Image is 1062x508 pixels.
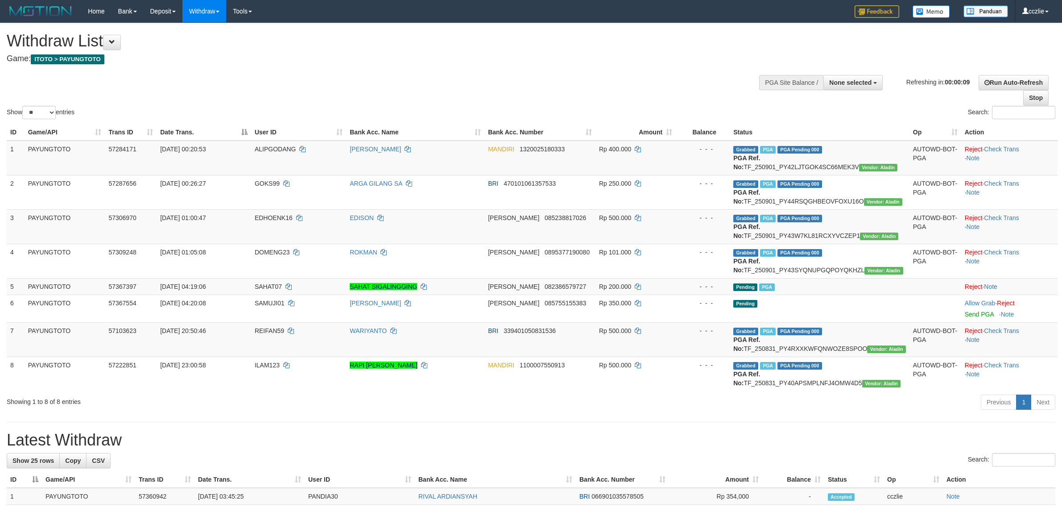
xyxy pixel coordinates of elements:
[415,471,576,488] th: Bank Acc. Name: activate to sort column ascending
[160,362,206,369] span: [DATE] 23:00:58
[961,141,1058,175] td: · ·
[679,361,726,370] div: - - -
[965,249,983,256] a: Reject
[760,249,776,257] span: Marked by cczlie
[488,146,514,153] span: MANDIRI
[1023,90,1049,105] a: Stop
[86,453,111,468] a: CSV
[676,124,730,141] th: Balance
[108,283,136,290] span: 57367397
[913,5,950,18] img: Button%20Memo.svg
[350,249,377,256] a: ROKMAN
[963,5,1008,17] img: panduan.png
[965,362,983,369] a: Reject
[350,214,374,221] a: EDISON
[7,471,42,488] th: ID: activate to sort column descending
[943,471,1055,488] th: Action
[961,124,1058,141] th: Action
[965,311,994,318] a: Send PGA
[92,457,105,464] span: CSV
[997,300,1015,307] a: Reject
[730,357,909,391] td: TF_250831_PY40APSMPLNFJ4OMW4D5
[760,180,776,188] span: Marked by cczlie
[968,106,1055,119] label: Search:
[160,249,206,256] span: [DATE] 01:05:08
[679,179,726,188] div: - - -
[979,75,1049,90] a: Run Auto-Refresh
[733,154,760,171] b: PGA Ref. No:
[965,146,983,153] a: Reject
[864,267,903,275] span: Vendor URL: https://payment4.1velocity.biz
[194,488,305,505] td: [DATE] 03:45:25
[730,141,909,175] td: TF_250901_PY42LJTGOK4SC66MEK3V
[488,327,498,334] span: BRI
[504,327,556,334] span: Copy 339401050831536 to clipboard
[488,362,514,369] span: MANDIRI
[7,431,1055,449] h1: Latest Withdraw
[7,278,25,295] td: 5
[25,322,105,357] td: PAYUNGTOTO
[108,146,136,153] span: 57284171
[42,471,135,488] th: Game/API: activate to sort column ascending
[418,493,477,500] a: RIVAL ARDIANSYAH
[823,75,883,90] button: None selected
[305,471,415,488] th: User ID: activate to sort column ascending
[984,146,1019,153] a: Check Trans
[599,327,631,334] span: Rp 500.000
[305,488,415,505] td: PANDIA30
[777,249,822,257] span: PGA Pending
[25,278,105,295] td: PAYUNGTOTO
[984,214,1019,221] a: Check Trans
[733,258,760,274] b: PGA Ref. No:
[984,180,1019,187] a: Check Trans
[961,322,1058,357] td: · ·
[350,180,402,187] a: ARGA GILANG SA
[967,371,980,378] a: Note
[135,471,194,488] th: Trans ID: activate to sort column ascending
[733,371,760,387] b: PGA Ref. No:
[108,362,136,369] span: 57222851
[824,471,884,488] th: Status: activate to sort column ascending
[760,146,776,154] span: Marked by cczlie
[545,249,590,256] span: Copy 0895377190080 to clipboard
[855,5,899,18] img: Feedback.jpg
[992,453,1055,466] input: Search:
[828,493,855,501] span: Accepted
[679,282,726,291] div: - - -
[108,214,136,221] span: 57306970
[7,295,25,322] td: 6
[599,146,631,153] span: Rp 400.000
[7,106,74,119] label: Show entries
[777,328,822,335] span: PGA Pending
[194,471,305,488] th: Date Trans.: activate to sort column ascending
[733,189,760,205] b: PGA Ref. No:
[255,327,284,334] span: REIFAN59
[7,54,699,63] h4: Game:
[595,124,676,141] th: Amount: activate to sort column ascending
[1031,395,1055,410] a: Next
[679,145,726,154] div: - - -
[759,75,823,90] div: PGA Site Balance /
[762,471,824,488] th: Balance: activate to sort column ascending
[255,180,280,187] span: GOKS99
[504,180,556,187] span: Copy 470101061357533 to clipboard
[7,32,699,50] h1: Withdraw List
[946,493,960,500] a: Note
[160,180,206,187] span: [DATE] 00:26:27
[599,214,631,221] span: Rp 500.000
[25,209,105,244] td: PAYUNGTOTO
[679,213,726,222] div: - - -
[135,488,194,505] td: 57360942
[909,357,961,391] td: AUTOWD-BOT-PGA
[255,146,296,153] span: ALIPGODANG
[906,78,970,85] span: Refreshing in:
[961,278,1058,295] td: ·
[25,124,105,141] th: Game/API: activate to sort column ascending
[884,471,943,488] th: Op: activate to sort column ascending
[864,198,902,206] span: Vendor URL: https://payment4.1velocity.biz
[730,322,909,357] td: TF_250831_PY4RXXKWFQNWOZE8SPOO
[599,362,631,369] span: Rp 500.000
[255,249,290,256] span: DOMENG23
[108,249,136,256] span: 57309248
[859,164,897,171] span: Vendor URL: https://payment4.1velocity.biz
